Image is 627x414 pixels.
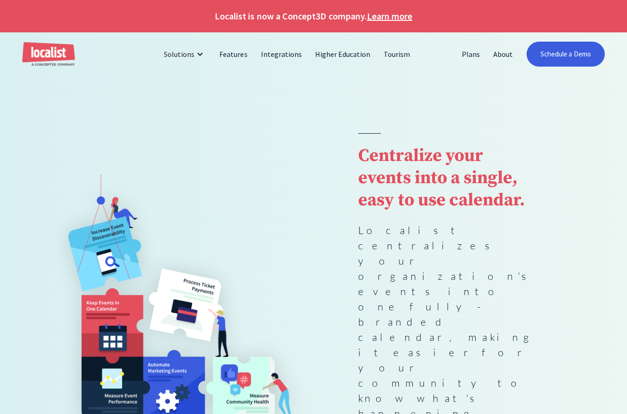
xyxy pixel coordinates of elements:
[358,145,525,211] strong: Centralize your events into a single, easy to use calendar.
[213,43,254,65] a: Features
[487,43,520,65] a: About
[527,42,605,67] a: Schedule a Demo
[164,49,194,60] div: Solutions
[157,43,213,65] div: Solutions
[255,43,309,65] a: Integrations
[22,42,75,67] a: home
[455,43,487,65] a: Plans
[309,43,378,65] a: Higher Education
[367,9,412,23] a: Learn more
[377,43,417,65] a: Tourism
